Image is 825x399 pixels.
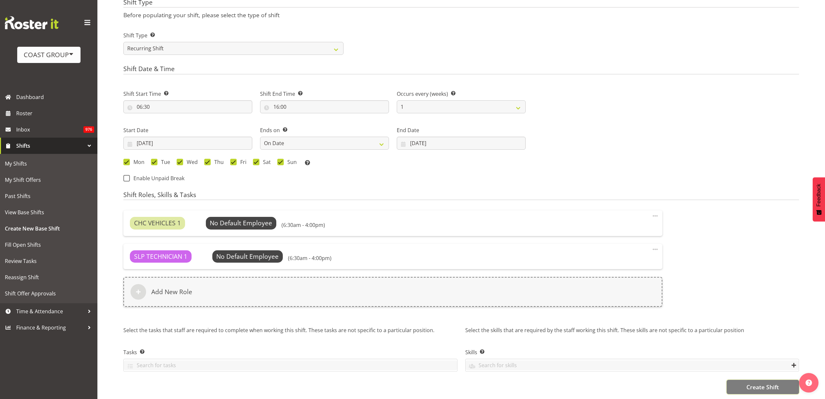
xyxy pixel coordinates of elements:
h6: (6:30am - 4:00pm) [281,222,325,228]
a: Shift Offer Approvals [2,285,96,302]
label: Occurs every (weeks) [397,90,526,98]
span: No Default Employee [216,252,279,261]
h6: Add New Role [151,288,192,296]
a: Fill Open Shifts [2,237,96,253]
label: Tasks [123,348,457,356]
a: Past Shifts [2,188,96,204]
div: COAST GROUP [24,50,74,60]
p: Select the tasks that staff are required to complete when working this shift. These tasks are not... [123,326,457,343]
a: View Base Shifts [2,204,96,220]
span: No Default Employee [210,218,272,227]
h4: Shift Date & Time [123,65,799,74]
span: SLP TECHNICIAN 1 [134,252,187,261]
span: Finance & Reporting [16,323,84,332]
a: My Shift Offers [2,172,96,188]
span: 976 [83,126,94,133]
span: My Shift Offers [5,175,93,185]
span: Shifts [16,141,84,151]
img: help-xxl-2.png [806,380,812,386]
span: Review Tasks [5,256,93,266]
span: Roster [16,108,94,118]
span: Tue [157,159,170,165]
span: Feedback [816,184,822,206]
span: View Base Shifts [5,207,93,217]
span: Mon [130,159,144,165]
h6: (6:30am - 4:00pm) [288,255,331,261]
label: End Date [397,126,526,134]
img: Rosterit website logo [5,16,58,29]
button: Create Shift [727,380,799,394]
a: Create New Base Shift [2,220,96,237]
label: Shift End Time [260,90,389,98]
span: Wed [183,159,198,165]
label: Shift Start Time [123,90,252,98]
span: Inbox [16,125,83,134]
h4: Shift Roles, Skills & Tasks [123,191,799,200]
a: My Shifts [2,156,96,172]
span: Reassign Shift [5,272,93,282]
span: Shift Offer Approvals [5,289,93,298]
p: Select the skills that are required by the staff working this shift. These skills are not specifi... [465,326,799,343]
span: Past Shifts [5,191,93,201]
label: Start Date [123,126,252,134]
input: Click to select... [123,137,252,150]
span: My Shifts [5,159,93,168]
span: Create Shift [746,383,779,391]
label: Ends on [260,126,389,134]
span: Thu [211,159,224,165]
input: Search for skills [466,360,799,370]
span: Fill Open Shifts [5,240,93,250]
p: Before populating your shift, please select the type of shift [123,11,799,19]
span: Sun [284,159,297,165]
span: CHC VEHICLES 1 [134,218,181,228]
span: Dashboard [16,92,94,102]
a: Reassign Shift [2,269,96,285]
span: Fri [237,159,246,165]
input: Click to select... [123,100,252,113]
span: Time & Attendance [16,306,84,316]
label: Shift Type [123,31,344,39]
input: Click to select... [260,100,389,113]
input: Search for tasks [124,360,457,370]
span: Create New Base Shift [5,224,93,233]
span: Sat [259,159,271,165]
input: Click to select... [397,137,526,150]
button: Feedback - Show survey [813,177,825,221]
label: Skills [465,348,799,356]
span: Enable Unpaid Break [130,175,184,181]
a: Review Tasks [2,253,96,269]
